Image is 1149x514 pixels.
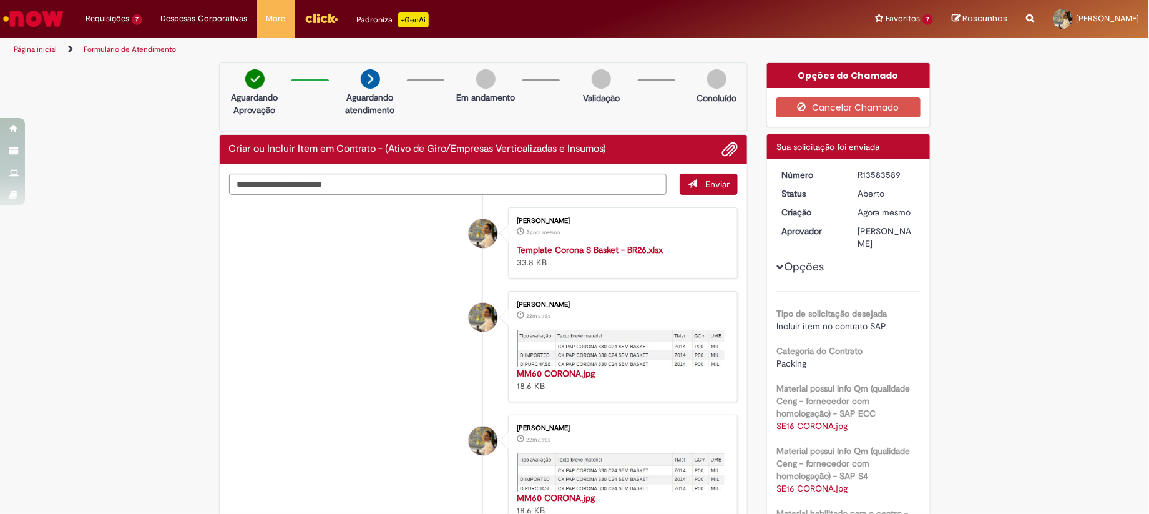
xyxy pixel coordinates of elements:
[962,12,1007,24] span: Rascunhos
[526,436,550,443] span: 22m atrás
[517,301,725,309] div: [PERSON_NAME]
[1,6,66,31] img: ServiceNow
[526,312,550,320] span: 22m atrás
[922,14,933,25] span: 7
[266,12,286,25] span: More
[767,63,930,88] div: Opções do Chamado
[305,9,338,27] img: click_logo_yellow_360x200.png
[526,229,560,236] span: Agora mesmo
[517,217,725,225] div: [PERSON_NAME]
[517,368,595,379] a: MM60 CORONA.jpg
[517,425,725,432] div: [PERSON_NAME]
[776,141,879,152] span: Sua solicitação foi enviada
[526,229,560,236] time: 30/09/2025 18:59:24
[517,492,595,503] a: MM60 CORONA.jpg
[776,345,863,357] b: Categoria do Contrato
[84,44,176,54] a: Formulário de Atendimento
[886,12,920,25] span: Favoritos
[14,44,57,54] a: Página inicial
[776,420,848,432] a: Download de SE16 CORONA.jpg
[776,97,921,117] button: Cancelar Chamado
[456,91,515,104] p: Em andamento
[229,144,607,155] h2: Criar ou Incluir Item em Contrato - (Ativo de Giro/Empresas Verticalizadas e Insumos) Histórico d...
[707,69,726,89] img: img-circle-grey.png
[132,14,142,25] span: 7
[517,244,663,255] a: Template Corona S Basket - BR26.xlsx
[776,445,910,482] b: Material possui Info Qm (qualidade Ceng - fornecedor com homologação) - SAP S4
[86,12,129,25] span: Requisições
[952,13,1007,25] a: Rascunhos
[858,169,916,181] div: R13583589
[776,320,886,332] span: Incluir item no contrato SAP
[858,207,911,218] time: 30/09/2025 18:59:28
[705,179,730,190] span: Enviar
[517,244,725,269] div: 33.8 KB
[9,38,756,61] ul: Trilhas de página
[398,12,429,27] p: +GenAi
[776,358,806,369] span: Packing
[225,91,285,116] p: Aguardando Aprovação
[772,206,849,219] dt: Criação
[469,303,497,332] div: Yasmim Ferreira Da Silva
[858,225,916,250] div: [PERSON_NAME]
[772,225,849,237] dt: Aprovador
[858,206,916,219] div: 30/09/2025 18:59:28
[1077,13,1140,24] span: [PERSON_NAME]
[592,69,611,89] img: img-circle-grey.png
[161,12,248,25] span: Despesas Corporativas
[357,12,429,27] div: Padroniza
[772,169,849,181] dt: Número
[469,427,497,455] div: Yasmim Ferreira Da Silva
[776,383,910,419] b: Material possui Info Qm (qualidade Ceng - fornecedor com homologação) - SAP ECC
[469,219,497,248] div: Yasmim Ferreira Da Silva
[517,367,725,392] div: 18.6 KB
[776,308,887,319] b: Tipo de solicitação desejada
[680,174,738,195] button: Enviar
[526,436,550,443] time: 30/09/2025 18:37:35
[721,141,738,157] button: Adicionar anexos
[776,483,848,494] a: Download de SE16 CORONA.jpg
[858,207,911,218] span: Agora mesmo
[245,69,265,89] img: check-circle-green.png
[772,187,849,200] dt: Status
[361,69,380,89] img: arrow-next.png
[229,174,667,195] textarea: Digite sua mensagem aqui...
[526,312,550,320] time: 30/09/2025 18:37:43
[476,69,496,89] img: img-circle-grey.png
[583,92,620,104] p: Validação
[697,92,736,104] p: Concluído
[340,91,401,116] p: Aguardando atendimento
[858,187,916,200] div: Aberto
